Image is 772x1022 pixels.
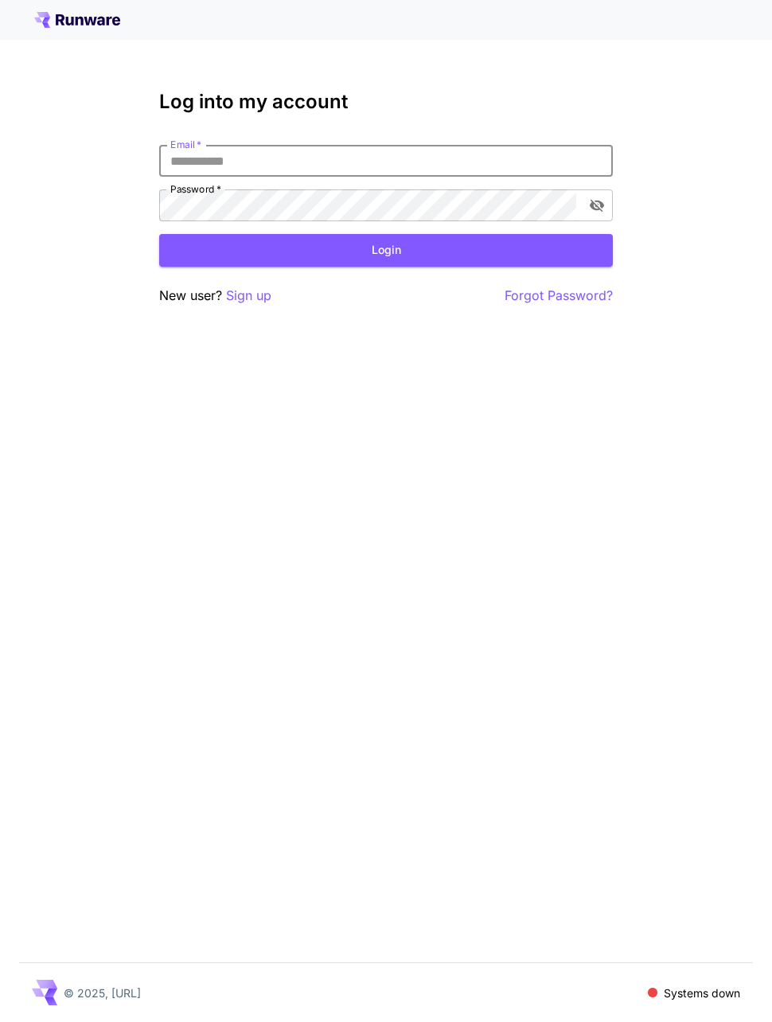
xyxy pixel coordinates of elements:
[159,91,613,113] h3: Log into my account
[505,286,613,306] button: Forgot Password?
[664,985,740,1001] p: Systems down
[170,182,221,196] label: Password
[226,286,271,306] button: Sign up
[583,191,611,220] button: toggle password visibility
[159,286,271,306] p: New user?
[64,985,141,1001] p: © 2025, [URL]
[159,234,613,267] button: Login
[170,138,201,151] label: Email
